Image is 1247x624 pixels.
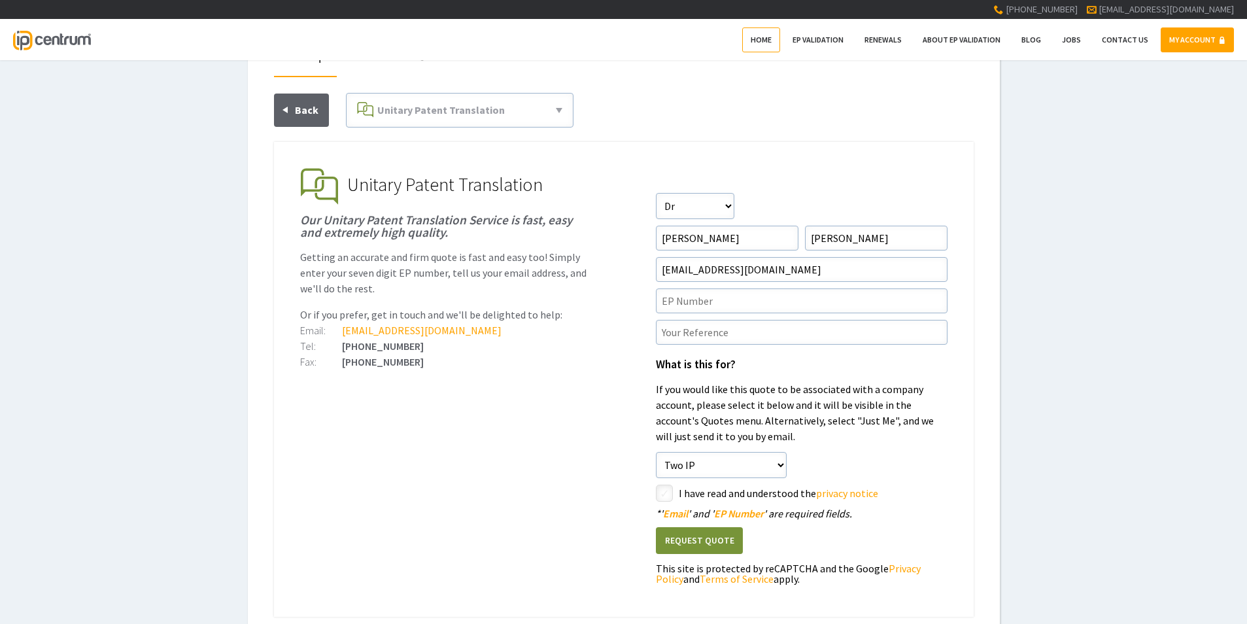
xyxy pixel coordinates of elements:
[274,94,329,127] a: Back
[656,359,948,371] h1: What is this for?
[656,226,798,251] input: First Name
[923,35,1000,44] span: About EP Validation
[793,35,844,44] span: EP Validation
[300,341,592,351] div: [PHONE_NUMBER]
[914,27,1009,52] a: About EP Validation
[1013,27,1050,52] a: Blog
[1099,3,1234,15] a: [EMAIL_ADDRESS][DOMAIN_NAME]
[805,226,948,251] input: Surname
[742,27,780,52] a: Home
[295,103,318,116] span: Back
[656,563,948,584] div: This site is protected by reCAPTCHA and the Google and apply.
[300,356,592,367] div: [PHONE_NUMBER]
[1161,27,1234,52] a: MY ACCOUNT
[1006,3,1078,15] span: [PHONE_NUMBER]
[656,257,948,282] input: Email
[700,572,774,585] a: Terms of Service
[1062,35,1081,44] span: Jobs
[784,27,852,52] a: EP Validation
[1021,35,1041,44] span: Blog
[656,288,948,313] input: EP Number
[377,103,505,116] span: Unitary Patent Translation
[1053,27,1089,52] a: Jobs
[300,214,592,239] h1: Our Unitary Patent Translation Service is fast, easy and extremely high quality.
[13,19,90,60] a: IP Centrum
[679,485,948,502] label: I have read and understood the
[347,173,543,196] span: Unitary Patent Translation
[300,249,592,296] p: Getting an accurate and firm quote is fast and easy too! Simply enter your seven digit EP number,...
[300,356,342,367] div: Fax:
[663,507,688,520] span: Email
[816,487,878,500] a: privacy notice
[656,381,948,444] p: If you would like this quote to be associated with a company account, please select it below and ...
[656,527,743,554] button: Request Quote
[856,27,910,52] a: Renewals
[751,35,772,44] span: Home
[1102,35,1148,44] span: Contact Us
[300,325,342,336] div: Email:
[352,99,568,122] a: Unitary Patent Translation
[864,35,902,44] span: Renewals
[342,324,502,337] a: [EMAIL_ADDRESS][DOMAIN_NAME]
[656,485,673,502] label: styled-checkbox
[656,508,948,519] div: ' ' and ' ' are required fields.
[300,307,592,322] p: Or if you prefer, get in touch and we'll be delighted to help:
[714,507,764,520] span: EP Number
[656,320,948,345] input: Your Reference
[1093,27,1157,52] a: Contact Us
[300,341,342,351] div: Tel:
[656,562,921,585] a: Privacy Policy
